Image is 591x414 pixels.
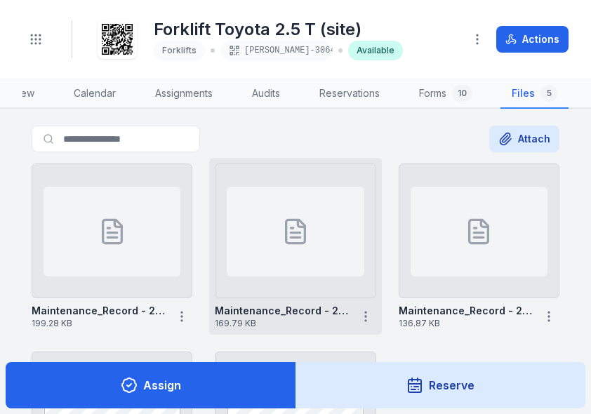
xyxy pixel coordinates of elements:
[399,304,533,318] strong: Maintenance_Record - 2024-11-15T093445.681
[295,362,586,408] button: Reserve
[215,318,349,329] span: 169.79 KB
[496,26,569,53] button: Actions
[399,318,533,329] span: 136.87 KB
[144,79,224,109] a: Assignments
[500,79,569,109] a: Files5
[308,79,391,109] a: Reservations
[32,318,166,329] span: 199.28 KB
[6,362,296,408] button: Assign
[348,41,403,60] div: Available
[452,85,472,102] div: 10
[540,85,557,102] div: 5
[162,45,197,55] span: Forklifts
[62,79,127,109] a: Calendar
[215,304,349,318] strong: Maintenance_Record - 2025-09-02T145455.231
[32,304,166,318] strong: Maintenance_Record - 2025-09-09T161831.063
[22,26,49,53] button: Toggle navigation
[489,126,559,152] button: Attach
[220,41,333,60] div: [PERSON_NAME]-3064
[154,18,403,41] h1: Forklift Toyota 2.5 T (site)
[408,79,484,109] a: Forms10
[241,79,291,109] a: Audits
